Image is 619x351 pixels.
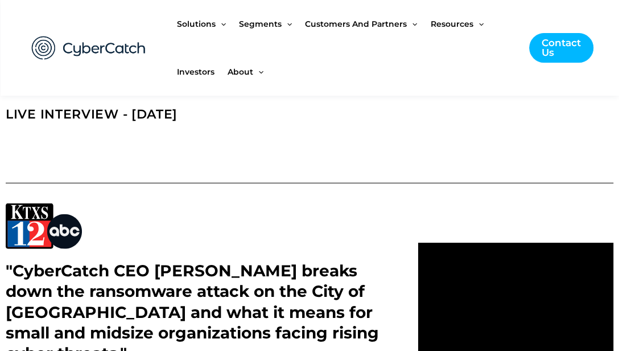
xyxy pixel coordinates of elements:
span: About [228,48,253,96]
h2: LIVE INTERVIEW - [DATE] [6,107,407,123]
a: Investors [177,48,228,96]
span: Menu Toggle [253,48,263,96]
img: CyberCatch [20,25,157,72]
span: Investors [177,48,214,96]
a: Contact Us [529,33,593,63]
